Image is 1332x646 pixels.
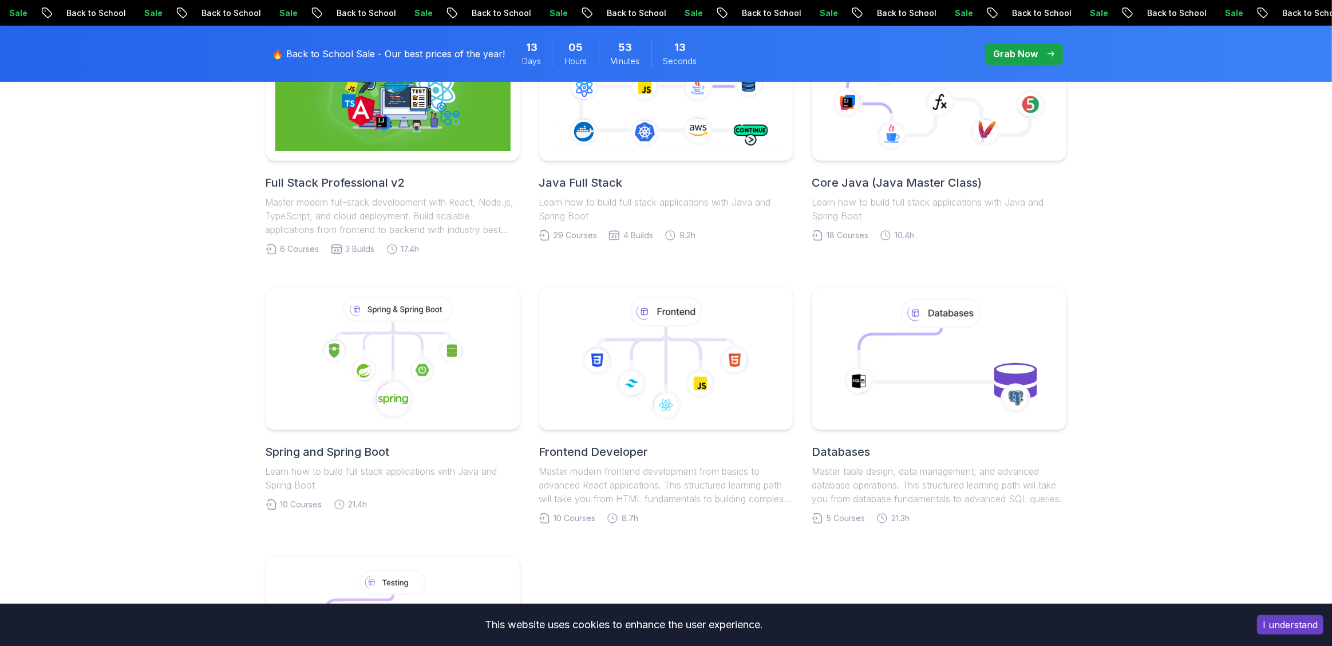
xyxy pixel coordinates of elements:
[891,513,910,524] span: 21.3h
[766,7,803,19] p: Sale
[539,18,793,241] a: Java Full StackLearn how to build full stack applications with Java and Spring Boot29 Courses4 Bu...
[13,7,90,19] p: Back to School
[349,499,367,510] span: 21.4h
[827,513,865,524] span: 5 Courses
[148,7,226,19] p: Back to School
[266,195,520,237] p: Master modern full-stack development with React, Node.js, TypeScript, and cloud deployment. Build...
[346,243,375,255] span: 3 Builds
[1228,7,1306,19] p: Back to School
[266,464,520,492] p: Learn how to build full stack applications with Java and Spring Boot
[622,513,638,524] span: 8.7h
[266,175,520,191] h2: Full Stack Professional v2
[623,230,653,241] span: 4 Builds
[539,287,793,524] a: Frontend DeveloperMaster modern frontend development from basics to advanced React applications. ...
[812,175,1066,191] h2: Core Java (Java Master Class)
[674,40,686,56] span: 13 Seconds
[1036,7,1073,19] p: Sale
[9,612,1240,637] div: This website uses cookies to enhance the user experience.
[569,40,583,56] span: 5 Hours
[554,230,597,241] span: 29 Courses
[812,464,1066,506] p: Master table design, data management, and advanced database operations. This structured learning ...
[631,7,667,19] p: Sale
[272,47,505,61] p: 🔥 Back to School Sale - Our best prices of the year!
[565,56,587,67] span: Hours
[554,513,595,524] span: 10 Courses
[539,175,793,191] h2: Java Full Stack
[275,27,511,151] img: Full Stack Professional v2
[812,195,1066,223] p: Learn how to build full stack applications with Java and Spring Boot
[1257,615,1323,635] button: Accept cookies
[401,243,420,255] span: 17.4h
[827,230,868,241] span: 18 Courses
[663,56,697,67] span: Seconds
[994,47,1038,61] p: Grab Now
[496,7,532,19] p: Sale
[812,18,1066,241] a: Core Java (Java Master Class)Learn how to build full stack applications with Java and Spring Boot...
[1171,7,1208,19] p: Sale
[361,7,397,19] p: Sale
[418,7,496,19] p: Back to School
[539,464,793,506] p: Master modern frontend development from basics to advanced React applications. This structured le...
[539,444,793,460] h2: Frontend Developer
[280,243,319,255] span: 6 Courses
[266,18,520,255] a: Full Stack Professional v2Full Stack Professional v2Master modern full-stack development with Rea...
[1093,7,1171,19] p: Back to School
[895,230,914,241] span: 10.4h
[539,195,793,223] p: Learn how to build full stack applications with Java and Spring Boot
[280,499,322,510] span: 10 Courses
[901,7,938,19] p: Sale
[226,7,262,19] p: Sale
[611,56,640,67] span: Minutes
[90,7,127,19] p: Sale
[688,7,766,19] p: Back to School
[526,40,537,56] span: 13 Days
[266,287,520,510] a: Spring and Spring BootLearn how to build full stack applications with Java and Spring Boot10 Cour...
[679,230,695,241] span: 9.2h
[823,7,901,19] p: Back to School
[523,56,542,67] span: Days
[553,7,631,19] p: Back to School
[618,40,632,56] span: 53 Minutes
[812,444,1066,460] h2: Databases
[283,7,361,19] p: Back to School
[812,287,1066,524] a: DatabasesMaster table design, data management, and advanced database operations. This structured ...
[958,7,1036,19] p: Back to School
[266,444,520,460] h2: Spring and Spring Boot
